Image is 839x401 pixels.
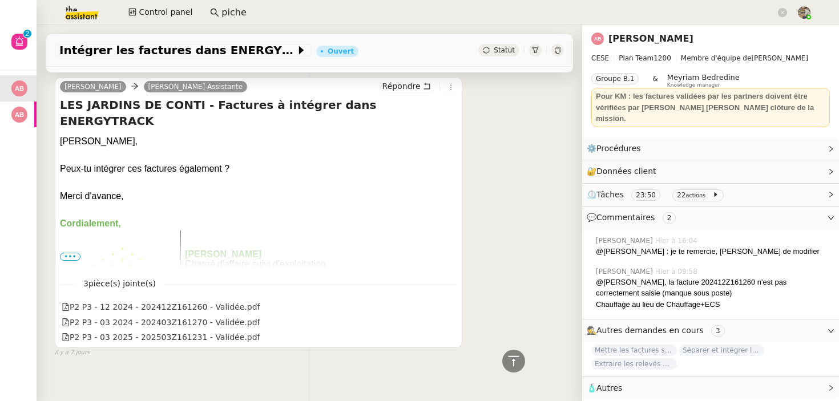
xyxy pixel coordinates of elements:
[591,54,609,62] span: CESE
[596,236,655,246] span: [PERSON_NAME]
[596,299,830,310] div: Chauffage au lieu de Chauffage+ECS
[596,167,656,176] span: Données client
[663,212,676,224] nz-tag: 2
[68,230,176,348] img: Outlook-nerktnbb.png
[382,80,421,92] span: Répondre
[62,316,260,329] div: P2 P3 - 03 2024 - 202403Z161270 - Validée.pdf
[60,218,121,228] b: Cordialement,
[221,5,776,21] input: Rechercher
[587,142,646,155] span: ⚙️
[652,73,658,88] span: &
[582,184,839,206] div: ⏲️Tâches 23:50 22actions
[711,325,725,337] nz-tag: 3
[655,266,700,277] span: Hier à 09:58
[55,348,90,358] span: il y a 7 jours
[60,97,457,129] h4: LES JARDINS DE CONTI - Factures à intégrer dans ENERGYTRACK
[587,326,729,335] span: 🕵️
[596,383,622,392] span: Autres
[582,137,839,160] div: ⚙️Procédures
[608,33,693,44] a: [PERSON_NAME]
[596,326,704,335] span: Autres demandes en cours
[582,160,839,183] div: 🔐Données client
[596,266,655,277] span: [PERSON_NAME]
[596,277,830,299] div: @[PERSON_NAME], la facture 202412Z161260 n'est pas correctement saisie (manque sous poste)
[60,189,457,203] div: Merci d'avance,
[596,144,641,153] span: Procédures
[596,190,624,199] span: Tâches
[591,52,830,64] span: [PERSON_NAME]
[185,260,470,269] div: Chargé d'affaire suivi d'exploitation
[328,48,354,55] div: Ouvert
[60,82,126,92] a: [PERSON_NAME]
[139,6,192,19] span: Control panel
[587,383,622,392] span: 🧴
[596,246,830,257] div: @[PERSON_NAME] : je te remercie, [PERSON_NAME] de modifier
[122,5,199,21] button: Control panel
[144,82,248,92] a: [PERSON_NAME] Assistante
[677,191,685,199] span: 22
[591,33,604,45] img: svg
[378,80,435,92] button: Répondre
[667,73,740,82] span: Meyriam Bedredine
[25,30,30,40] p: 2
[587,213,680,222] span: 💬
[798,6,810,19] img: 388bd129-7e3b-4cb1-84b4-92a3d763e9b7
[11,80,27,96] img: svg
[60,135,457,148] div: [PERSON_NAME],
[587,165,661,178] span: 🔐
[681,54,752,62] span: Membre d'équipe de
[62,331,260,344] div: P2 P3 - 03 2025 - 202503Z161231 - Validée.pdf
[591,73,639,84] nz-tag: Groupe B.1
[60,253,80,261] span: •••
[619,54,654,62] span: Plan Team
[582,377,839,399] div: 🧴Autres
[494,46,515,54] span: Statut
[582,319,839,342] div: 🕵️Autres demandes en cours 3
[75,277,164,290] span: 3
[596,213,655,222] span: Commentaires
[587,190,728,199] span: ⏲️
[667,82,720,88] span: Knowledge manager
[59,44,296,56] span: Intégrer les factures dans ENERGYTRACK
[62,301,260,314] div: P2 P3 - 12 2024 - 202412Z161260 - Validée.pdf
[631,189,660,201] nz-tag: 23:50
[11,107,27,123] img: svg
[591,358,677,370] span: Extraire les relevés de consommation
[654,54,671,62] span: 1200
[185,249,261,259] b: [PERSON_NAME]
[667,73,740,88] app-user-label: Knowledge manager
[23,30,31,38] nz-badge-sup: 2
[60,162,457,176] div: Peux-tu intégrer ces factures également ?
[582,206,839,229] div: 💬Commentaires 2
[591,345,677,356] span: Mettre les factures sur ENERGYTRACK
[655,236,700,246] span: Hier à 16:04
[88,279,156,288] span: pièce(s) jointe(s)
[596,92,814,123] strong: Pour KM : les factures validées par les partners doivent être vérifiées par [PERSON_NAME] [PERSON...
[679,345,765,356] span: Séparer et intégrer les avoirs à ENERGYTRACK
[686,192,706,199] small: actions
